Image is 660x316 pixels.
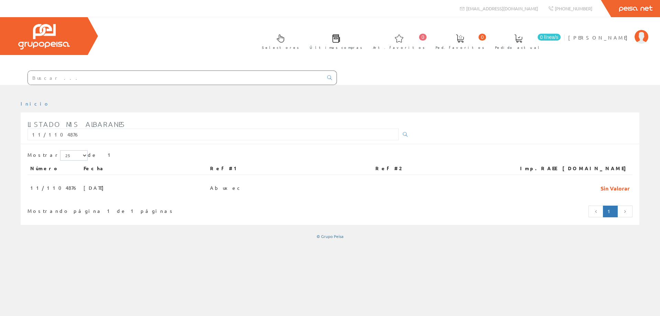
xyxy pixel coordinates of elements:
span: [EMAIL_ADDRESS][DOMAIN_NAME] [466,6,538,11]
span: Listado mis albaranes [27,120,125,128]
a: Página anterior [588,206,604,217]
span: 0 [419,34,427,41]
a: [PERSON_NAME] [568,29,648,35]
span: Últimas compras [310,44,362,51]
span: Selectores [262,44,299,51]
div: © Grupo Peisa [21,233,639,239]
th: Número [27,162,81,175]
th: Fecha [81,162,207,175]
a: Últimas compras [303,29,366,54]
a: Selectores [255,29,302,54]
label: Mostrar [27,150,88,161]
span: [PERSON_NAME] [568,34,631,41]
div: de 1 [27,150,632,162]
span: [DATE] [84,182,107,194]
span: 11/1104876 [30,182,78,194]
a: Página siguiente [617,206,632,217]
span: Pedido actual [495,44,542,51]
a: Inicio [21,100,50,107]
img: Grupo Peisa [18,24,70,50]
select: Mostrar [60,150,88,161]
span: Ped. favoritos [436,44,484,51]
a: Página actual [603,206,618,217]
span: 0 [478,34,486,41]
th: Ref #2 [373,162,508,175]
input: Buscar ... [28,71,323,85]
span: Abuxec [210,182,243,194]
span: Art. favoritos [373,44,425,51]
th: Ref #1 [207,162,373,175]
input: Introduzca parte o toda la referencia1, referencia2, número, fecha(dd/mm/yy) o rango de fechas(dd... [27,129,399,140]
span: Sin Valorar [601,182,630,194]
span: [PHONE_NUMBER] [555,6,592,11]
th: Imp.RAEE [508,162,560,175]
span: 0 línea/s [538,34,561,41]
div: Mostrando página 1 de 1 páginas [27,205,274,215]
th: [DOMAIN_NAME] [560,162,632,175]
